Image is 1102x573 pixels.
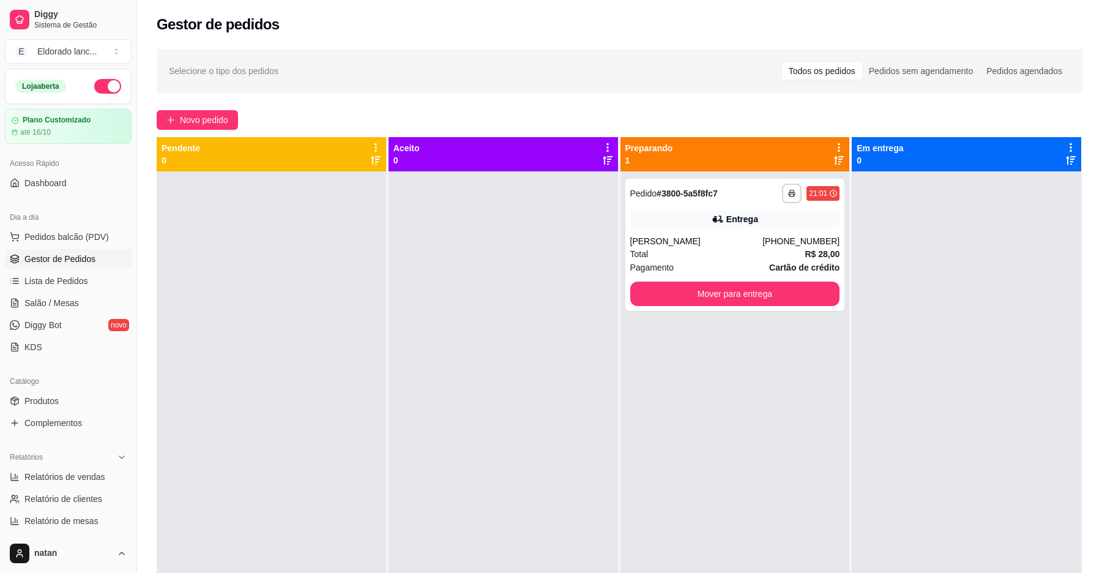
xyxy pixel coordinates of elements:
span: Sistema de Gestão [34,20,127,30]
div: Entrega [726,213,758,225]
span: Total [630,247,649,261]
a: Salão / Mesas [5,293,132,313]
div: Dia a dia [5,208,132,227]
span: KDS [24,341,42,353]
span: Diggy Bot [24,319,62,331]
span: Dashboard [24,177,67,189]
button: natan [5,539,132,568]
span: Selecione o tipo dos pedidos [169,64,278,78]
a: DiggySistema de Gestão [5,5,132,34]
button: Novo pedido [157,110,238,130]
strong: R$ 28,00 [805,249,840,259]
span: natan [34,548,112,559]
a: Relatórios de vendas [5,467,132,487]
article: Plano Customizado [23,116,91,125]
span: Novo pedido [180,113,228,127]
div: Pedidos agendados [980,62,1069,80]
a: Relatório de clientes [5,489,132,509]
a: Relatório de fidelidadenovo [5,533,132,553]
div: Todos os pedidos [782,62,862,80]
h2: Gestor de pedidos [157,15,280,34]
div: Eldorado lanc ... [37,45,97,58]
strong: # 3800-5a5f8fc7 [657,189,718,198]
a: Diggy Botnovo [5,315,132,335]
span: Complementos [24,417,82,429]
p: 0 [393,154,420,167]
span: Lista de Pedidos [24,275,88,287]
p: Pendente [162,142,200,154]
span: Salão / Mesas [24,297,79,309]
span: Diggy [34,9,127,20]
span: Relatórios [10,452,43,462]
button: Pedidos balcão (PDV) [5,227,132,247]
span: Produtos [24,395,59,407]
button: Select a team [5,39,132,64]
span: Gestor de Pedidos [24,253,95,265]
span: Relatórios de vendas [24,471,105,483]
p: 1 [625,154,673,167]
span: E [15,45,28,58]
p: Preparando [625,142,673,154]
span: Pedidos balcão (PDV) [24,231,109,243]
div: Pedidos sem agendamento [862,62,980,80]
span: plus [166,116,175,124]
span: Relatório de clientes [24,493,102,505]
button: Mover para entrega [630,282,840,306]
a: Dashboard [5,173,132,193]
article: até 16/10 [20,127,51,137]
a: KDS [5,337,132,357]
p: Em entrega [857,142,903,154]
a: Gestor de Pedidos [5,249,132,269]
div: [PERSON_NAME] [630,235,763,247]
span: Pedido [630,189,657,198]
a: Relatório de mesas [5,511,132,531]
a: Lista de Pedidos [5,271,132,291]
strong: Cartão de crédito [769,263,840,272]
div: [PHONE_NUMBER] [762,235,840,247]
div: Acesso Rápido [5,154,132,173]
span: Relatório de mesas [24,515,99,527]
div: Loja aberta [15,80,66,93]
a: Produtos [5,391,132,411]
div: 21:01 [809,189,827,198]
p: 0 [857,154,903,167]
a: Plano Customizadoaté 16/10 [5,109,132,144]
span: Pagamento [630,261,674,274]
p: 0 [162,154,200,167]
button: Alterar Status [94,79,121,94]
a: Complementos [5,413,132,433]
div: Catálogo [5,372,132,391]
p: Aceito [393,142,420,154]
